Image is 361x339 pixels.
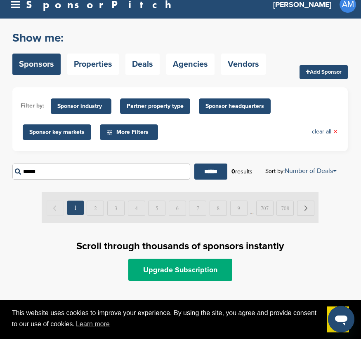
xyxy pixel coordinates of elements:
li: Filter by: [21,101,44,110]
a: Upgrade Subscription [128,259,232,281]
span: This website uses cookies to improve your experience. By using the site, you agree and provide co... [12,308,321,330]
a: clear all× [312,127,337,136]
span: More Filters [106,128,154,137]
h2: Show me: [12,30,266,45]
a: Properties [67,54,119,75]
span: Sponsor key markets [29,128,85,137]
a: Agencies [166,54,215,75]
img: Paginate [42,192,319,223]
iframe: Button to launch messaging window [328,306,354,332]
a: learn more about cookies [75,318,111,330]
a: Vendors [221,54,266,75]
span: Sponsor industry [57,102,105,111]
a: Sponsors [12,54,61,75]
span: Sponsor headquarters [205,102,264,111]
b: 0 [231,168,235,175]
a: Add Sponsor [300,65,348,79]
h1: Scroll through thousands of sponsors instantly [12,239,348,254]
a: dismiss cookie message [327,306,349,333]
div: Sort by: [265,168,337,174]
a: Number of Deals [285,167,337,175]
span: × [333,127,337,136]
div: results [227,165,257,179]
a: Deals [125,54,160,75]
span: Partner property type [127,102,184,111]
